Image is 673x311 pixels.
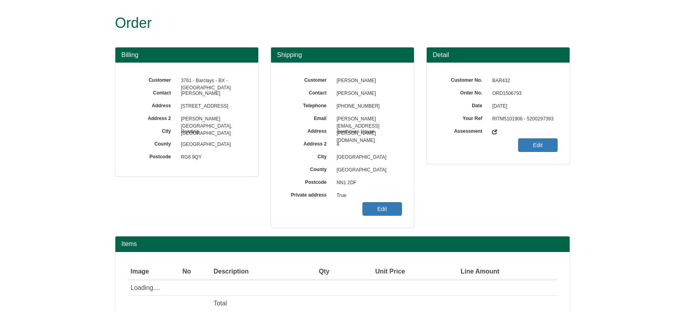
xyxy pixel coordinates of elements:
[283,113,333,122] label: Email
[277,51,408,59] h3: Shipping
[127,100,177,109] label: Address
[127,126,177,135] label: City
[283,126,333,135] label: Address
[177,126,246,138] span: Reading
[127,87,177,96] label: Contact
[297,264,333,280] th: Qty
[283,177,333,186] label: Postcode
[177,100,246,113] span: [STREET_ADDRESS]
[333,100,402,113] span: [PHONE_NUMBER]
[283,138,333,148] label: Address 2
[439,87,488,96] label: Order No.
[439,75,488,84] label: Customer No.
[333,126,402,138] span: Beethoven House
[439,113,488,122] label: Your Ref
[127,138,177,148] label: County
[177,138,246,151] span: [GEOGRAPHIC_DATA]
[333,75,402,87] span: [PERSON_NAME]
[177,87,246,100] span: [PERSON_NAME]
[333,164,402,177] span: [GEOGRAPHIC_DATA]
[283,189,333,199] label: Private address
[127,75,177,84] label: Customer
[488,87,558,100] span: ORD1506793
[127,264,179,280] th: Image
[333,189,402,202] span: True
[179,264,210,280] th: No
[433,51,564,59] h3: Detail
[283,75,333,84] label: Customer
[283,87,333,96] label: Contact
[333,138,402,151] span: 4
[177,113,246,126] span: [PERSON_NAME][GEOGRAPHIC_DATA], [GEOGRAPHIC_DATA]
[333,87,402,100] span: [PERSON_NAME]
[488,100,558,113] span: [DATE]
[127,151,177,160] label: Postcode
[488,75,558,87] span: BAR432
[283,100,333,109] label: Telephone
[518,138,558,152] a: Edit
[333,177,402,189] span: NN1 2DF
[210,264,297,280] th: Description
[333,264,408,280] th: Unit Price
[333,151,402,164] span: [GEOGRAPHIC_DATA]
[439,126,488,135] label: Assessment
[488,113,558,126] span: RITM5101906 - 5200297393
[127,113,177,122] label: Address 2
[121,51,252,59] h3: Billing
[177,151,246,164] span: RG6 9QY
[333,113,402,126] span: [PERSON_NAME][EMAIL_ADDRESS][PERSON_NAME][DOMAIN_NAME]
[408,264,503,280] th: Line Amount
[127,280,558,296] td: Loading....
[121,240,564,248] h2: Items
[439,100,488,109] label: Date
[177,75,246,87] span: 3761 - Barclays - BX - [GEOGRAPHIC_DATA]
[115,15,540,31] h1: Order
[283,164,333,173] label: County
[283,151,333,160] label: City
[362,202,402,216] a: Edit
